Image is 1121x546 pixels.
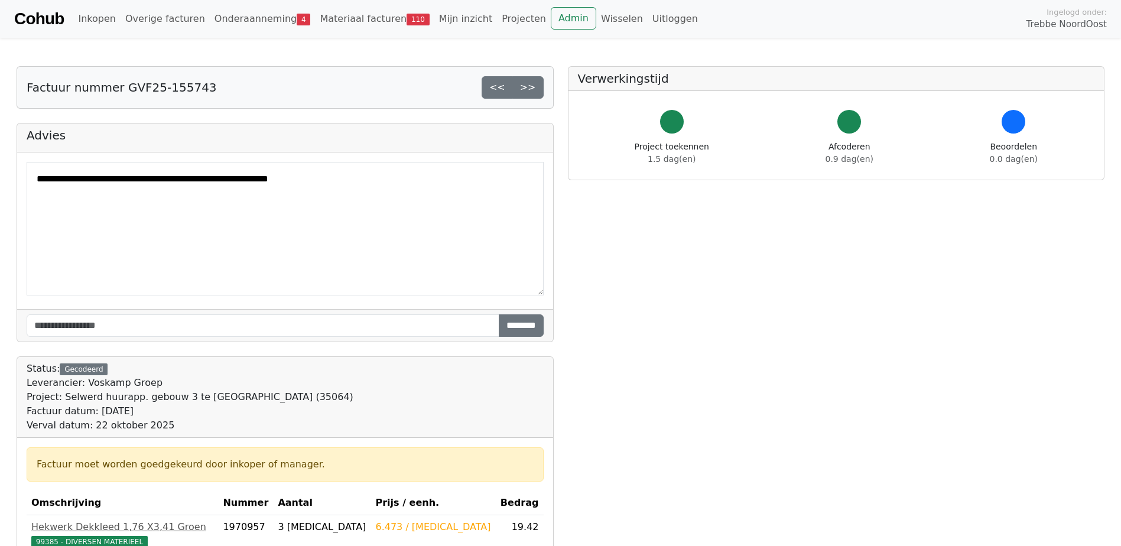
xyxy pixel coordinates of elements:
[375,520,490,534] div: 6.473 / [MEDICAL_DATA]
[60,363,108,375] div: Gecodeerd
[278,520,366,534] div: 3 [MEDICAL_DATA]
[497,7,551,31] a: Projecten
[27,80,217,95] h5: Factuur nummer GVF25-155743
[990,141,1038,165] div: Beoordelen
[596,7,648,31] a: Wisselen
[635,141,709,165] div: Project toekennen
[1047,6,1107,18] span: Ingelogd onder:
[826,141,873,165] div: Afcoderen
[371,491,495,515] th: Prijs / eenh.
[273,491,371,515] th: Aantal
[27,128,544,142] h5: Advies
[297,14,310,25] span: 4
[551,7,596,30] a: Admin
[27,404,353,418] div: Factuur datum: [DATE]
[27,418,353,433] div: Verval datum: 22 oktober 2025
[826,154,873,164] span: 0.9 dag(en)
[73,7,120,31] a: Inkopen
[27,491,218,515] th: Omschrijving
[648,7,703,31] a: Uitloggen
[512,76,544,99] a: >>
[14,5,64,33] a: Cohub
[210,7,316,31] a: Onderaanneming4
[121,7,210,31] a: Overige facturen
[578,71,1095,86] h5: Verwerkingstijd
[1026,18,1107,31] span: Trebbe NoordOost
[27,362,353,433] div: Status:
[648,154,696,164] span: 1.5 dag(en)
[27,376,353,390] div: Leverancier: Voskamp Groep
[482,76,513,99] a: <<
[37,457,534,472] div: Factuur moet worden goedgekeurd door inkoper of manager.
[434,7,498,31] a: Mijn inzicht
[496,491,544,515] th: Bedrag
[990,154,1038,164] span: 0.0 dag(en)
[315,7,434,31] a: Materiaal facturen110
[407,14,430,25] span: 110
[31,520,213,534] div: Hekwerk Dekkleed 1,76 X3,41 Groen
[27,390,353,404] div: Project: Selwerd huurapp. gebouw 3 te [GEOGRAPHIC_DATA] (35064)
[218,491,273,515] th: Nummer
